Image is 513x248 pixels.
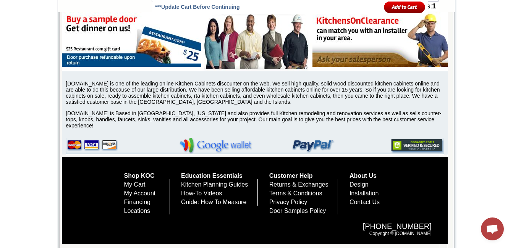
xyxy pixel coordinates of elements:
[109,21,110,22] img: spacer.gif
[269,172,338,179] h5: Customer Help
[350,172,377,179] a: About Us
[350,199,380,205] a: Contact Us
[124,172,155,179] a: Shop KOC
[124,181,146,188] a: My Cart
[350,190,379,196] a: Installation
[432,2,436,10] b: 1
[88,222,432,231] span: [PHONE_NUMBER]
[181,172,243,179] a: Education Essentials
[41,35,65,43] td: [PERSON_NAME] Yellow Walnut
[350,181,369,188] a: Design
[1,2,7,8] img: pdf.png
[65,21,66,22] img: spacer.gif
[269,190,322,196] a: Terms & Conditions
[124,190,156,196] a: My Account
[40,21,41,22] img: spacer.gif
[124,199,151,205] a: Financing
[269,181,329,188] a: Returns & Exchanges
[90,35,109,42] td: Baycreek Gray
[66,35,89,43] td: [PERSON_NAME] White Shaker
[481,217,504,240] a: Open chat
[130,21,131,22] img: spacer.gif
[155,4,240,10] span: ***Update Cart Before Continuing
[66,81,448,105] p: [DOMAIN_NAME] is one of the leading online Kitchen Cabinets discounter on the web. We sell high q...
[9,1,62,8] a: Price Sheet View in PDF Format
[131,35,154,43] td: [PERSON_NAME] Blue Shaker
[181,181,248,188] a: Kitchen Planning Guides
[21,35,40,42] td: Alabaster Shaker
[80,214,439,244] div: Copyright © [DOMAIN_NAME]
[66,110,448,129] p: [DOMAIN_NAME] is Based in [GEOGRAPHIC_DATA], [US_STATE] and also provides full Kitchen remodeling...
[269,208,326,214] a: Door Samples Policy
[124,208,151,214] a: Locations
[110,35,130,42] td: Bellmonte Maple
[152,2,345,11] td: Displaying to (of products)
[181,190,222,196] a: How-To Videos
[89,21,90,22] img: spacer.gif
[19,21,21,22] img: spacer.gif
[181,199,246,205] a: Guide: How To Measure
[269,199,307,205] a: Privacy Policy
[384,1,426,13] input: Add to Cart
[9,3,62,7] b: Price Sheet View in PDF Format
